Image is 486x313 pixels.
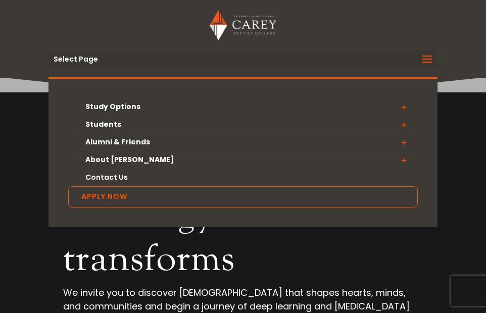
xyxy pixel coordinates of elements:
[68,169,418,186] a: Contact Us
[210,10,276,40] img: Carey Baptist College
[63,193,422,286] h2: Theology that transforms
[68,151,418,169] a: About [PERSON_NAME]
[54,56,98,63] span: Select Page
[68,98,418,116] a: Study Options
[68,133,418,151] a: Alumni & Friends
[68,116,418,133] a: Students
[68,186,418,207] a: Apply Now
